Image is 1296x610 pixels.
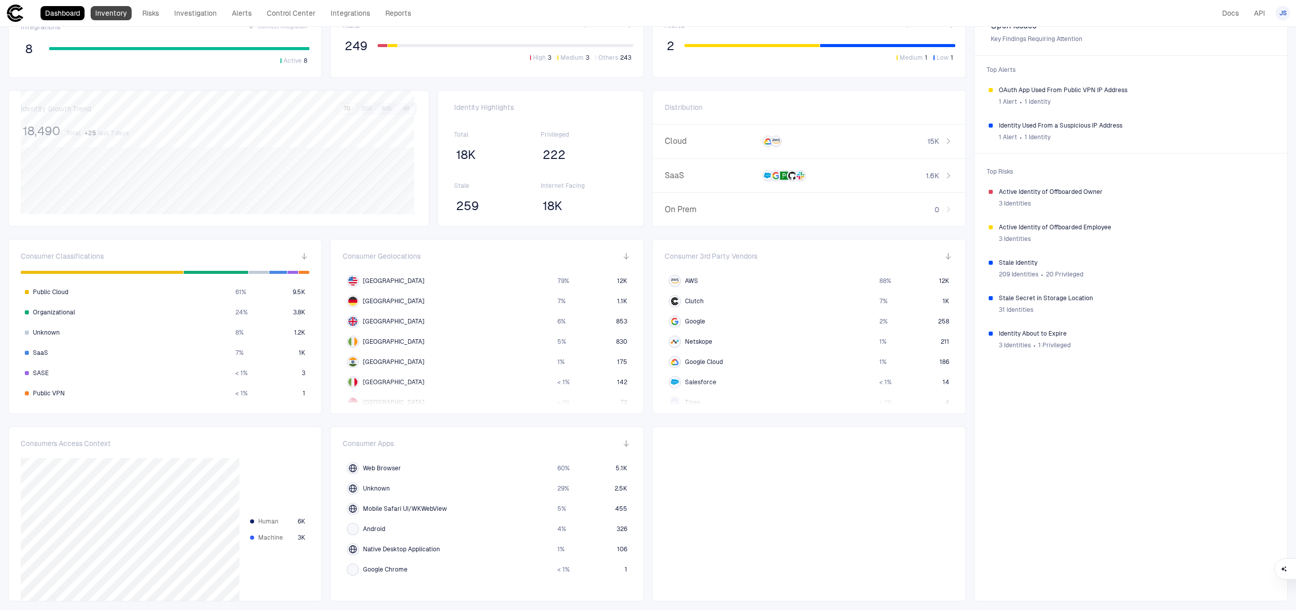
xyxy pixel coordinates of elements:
[685,338,712,346] span: Netskope
[557,277,569,285] span: 79 %
[363,484,390,493] span: Unknown
[85,129,96,137] span: + 25
[557,338,566,346] span: 5 %
[1249,6,1270,20] a: API
[1046,270,1083,278] span: 20 Privileged
[21,22,60,31] span: Integrations
[620,398,627,406] span: 72
[999,259,1273,267] span: Stale Identity
[299,349,305,357] span: 1K
[1019,94,1023,109] span: ∙
[981,60,1281,80] span: Top Alerts
[303,389,305,397] span: 1
[999,199,1031,208] span: 3 Identities
[616,317,627,326] span: 853
[616,338,627,346] span: 830
[879,317,887,326] span: 2 %
[999,306,1033,314] span: 31 Identities
[999,294,1273,302] span: Stale Secret in Storage Location
[999,133,1017,141] span: 1 Alert
[685,398,700,406] span: Tines
[665,38,676,54] button: 2
[235,308,248,316] span: 24 %
[665,205,758,215] span: On Prem
[23,124,60,139] span: 18,490
[363,358,424,366] span: [GEOGRAPHIC_DATA]
[377,104,395,113] button: 90D
[937,54,949,62] span: Low
[548,54,551,62] span: 3
[456,198,479,214] span: 259
[943,297,949,305] span: 1K
[935,205,939,214] span: 0
[671,277,679,285] div: AWS
[363,378,424,386] span: [GEOGRAPHIC_DATA]
[397,104,415,113] button: All
[1279,9,1287,17] span: JS
[357,104,376,113] button: 30D
[33,369,49,377] span: SASE
[1040,267,1044,282] span: ∙
[40,6,85,20] a: Dashboard
[541,147,568,163] button: 222
[625,565,627,574] span: 1
[363,277,424,285] span: [GEOGRAPHIC_DATA]
[363,297,424,305] span: [GEOGRAPHIC_DATA]
[21,252,104,261] span: Consumer Classifications
[235,329,244,337] span: 8 %
[617,277,627,285] span: 12K
[25,42,32,57] span: 8
[21,41,37,57] button: 8
[343,439,394,448] span: Consumer Apps
[557,378,570,386] span: < 1 %
[925,54,927,62] span: 1
[1025,98,1050,106] span: 1 Identity
[617,297,627,305] span: 1.1K
[879,338,886,346] span: 1 %
[363,464,401,472] span: Web Browser
[938,317,949,326] span: 258
[557,565,570,574] span: < 1 %
[543,147,565,162] span: 222
[617,545,627,553] span: 106
[999,86,1273,94] span: OAuth App Used From Public VPN IP Address
[348,357,357,367] img: IN
[533,54,546,62] span: High
[283,57,302,65] span: Active
[21,104,91,113] span: Identity Growth Trend
[363,545,440,553] span: Native Desktop Application
[454,198,481,214] button: 259
[294,329,305,337] span: 1.2K
[999,223,1273,231] span: Active Identity of Offboarded Employee
[454,103,627,112] span: Identity Highlights
[1019,130,1023,145] span: ∙
[945,398,949,406] span: 4
[560,54,584,62] span: Medium
[258,23,307,30] span: Connect Integration
[98,129,129,137] span: last 7 days
[246,21,309,33] button: Connect Integration
[138,6,164,20] a: Risks
[170,6,221,20] a: Investigation
[304,57,307,65] span: 8
[941,338,949,346] span: 211
[454,131,541,139] span: Total
[543,198,562,214] span: 18K
[900,54,923,62] span: Medium
[381,6,416,20] a: Reports
[943,378,949,386] span: 14
[665,171,758,181] span: SaaS
[33,329,60,337] span: Unknown
[927,137,939,146] span: 15K
[258,517,294,525] span: Human
[940,358,949,366] span: 186
[999,270,1038,278] span: 209 Identities
[999,188,1273,196] span: Active Identity of Offboarded Owner
[617,358,627,366] span: 175
[33,308,75,316] span: Organizational
[557,525,566,533] span: 4 %
[685,358,723,366] span: Google Cloud
[671,297,679,305] div: Clutch
[348,297,357,306] img: DE
[999,121,1273,130] span: Identity Used From a Suspicious IP Address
